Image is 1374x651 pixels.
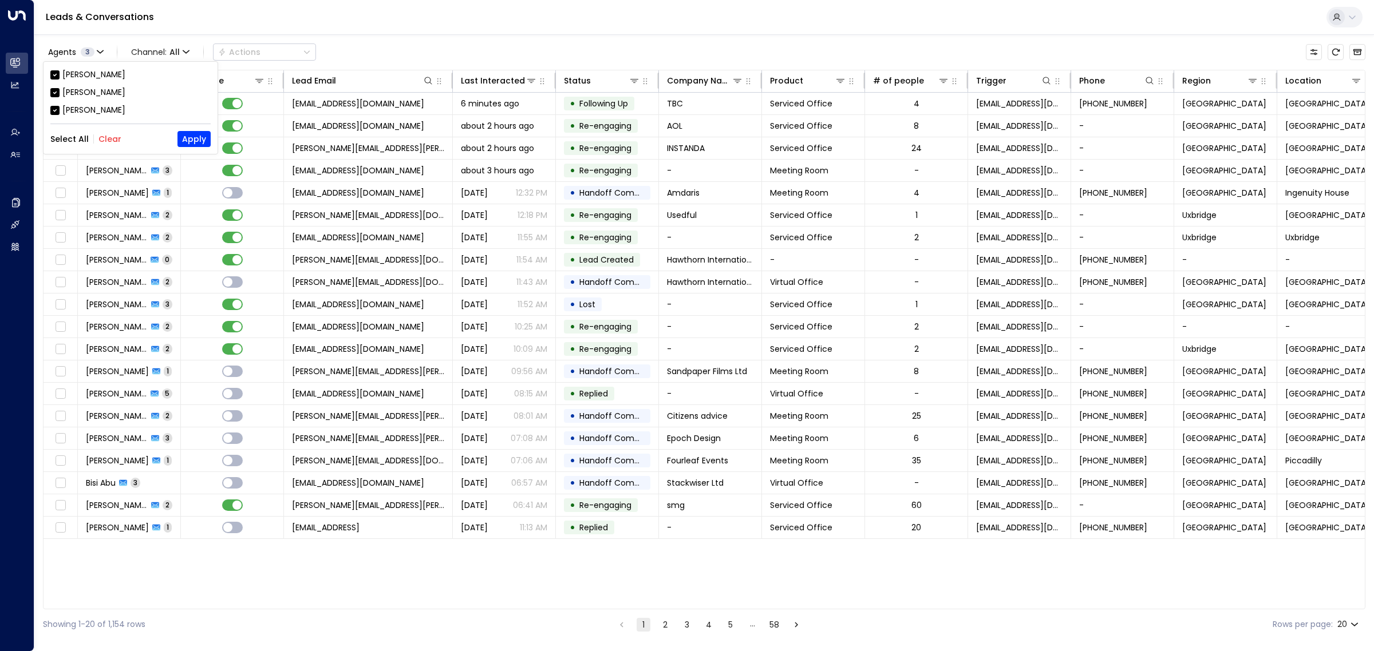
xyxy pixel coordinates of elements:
div: [PERSON_NAME] [62,69,125,81]
button: Select All [50,134,89,144]
button: Apply [177,131,211,147]
div: [PERSON_NAME] [62,104,125,116]
div: [PERSON_NAME] [50,86,211,98]
div: [PERSON_NAME] [50,69,211,81]
button: Clear [98,134,121,144]
div: [PERSON_NAME] [62,86,125,98]
div: [PERSON_NAME] [50,104,211,116]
